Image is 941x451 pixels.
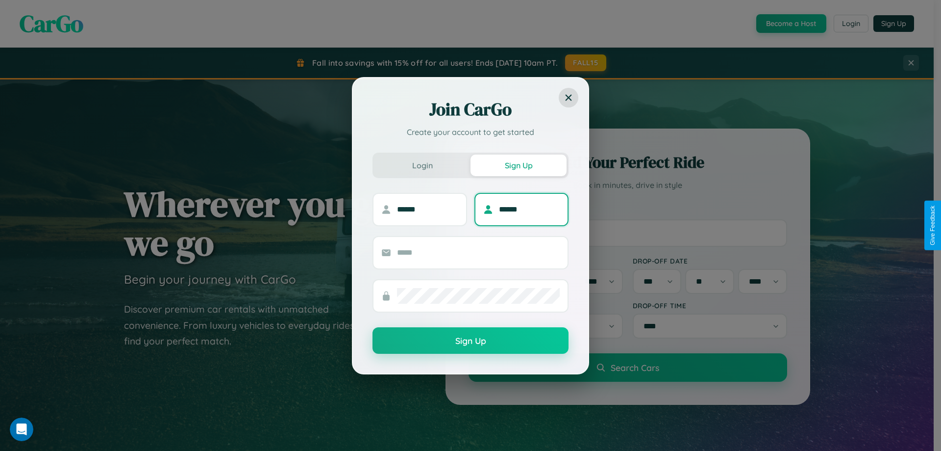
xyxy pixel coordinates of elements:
p: Create your account to get started [372,126,569,138]
button: Login [374,155,470,176]
h2: Join CarGo [372,98,569,121]
button: Sign Up [470,155,567,176]
div: Give Feedback [929,206,936,245]
iframe: Intercom live chat [10,418,33,441]
button: Sign Up [372,327,569,354]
